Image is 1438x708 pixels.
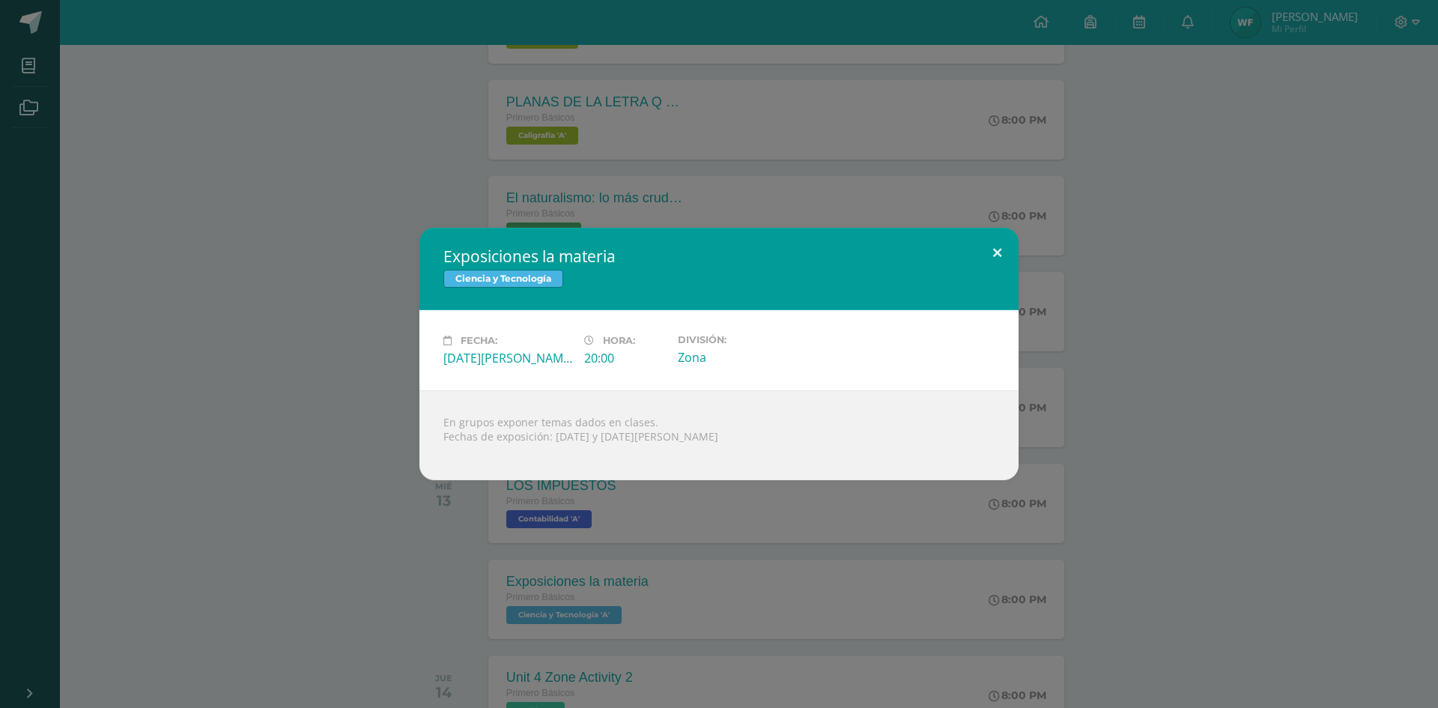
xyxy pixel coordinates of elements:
label: División: [678,334,807,345]
div: 20:00 [584,350,666,366]
div: Zona [678,349,807,366]
span: Ciencia y Tecnología [443,270,563,288]
span: Fecha: [461,335,497,346]
h2: Exposiciones la materia [443,246,995,267]
button: Close (Esc) [976,228,1019,279]
span: Hora: [603,335,635,346]
div: [DATE][PERSON_NAME] [443,350,572,366]
div: En grupos exponer temas dados en clases. Fechas de exposición: [DATE] y [DATE][PERSON_NAME] [419,390,1019,480]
